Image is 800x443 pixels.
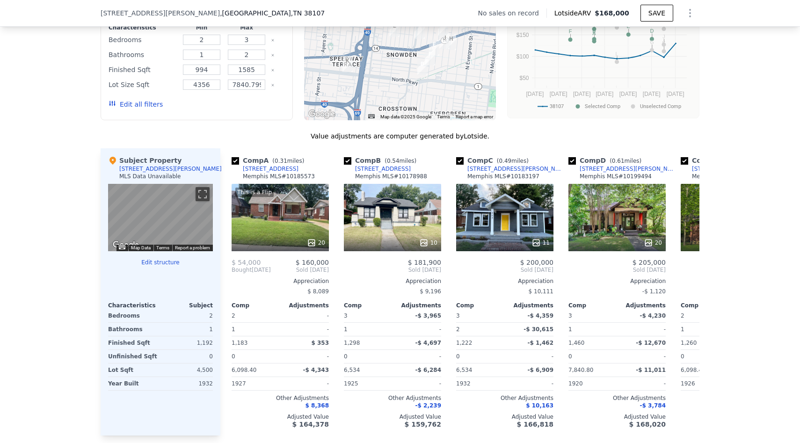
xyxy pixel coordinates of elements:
span: -$ 30,615 [524,326,553,333]
text: E [627,23,630,29]
text: $50 [519,75,529,81]
span: 0 [344,353,348,360]
div: Bathrooms [108,323,159,336]
span: $ 159,762 [405,421,441,428]
span: $ 10,111 [529,288,553,295]
span: -$ 2,239 [415,402,441,409]
div: Comp [232,302,280,309]
div: 1920 [568,377,615,390]
div: Characteristics [109,24,177,31]
a: [STREET_ADDRESS][PERSON_NAME] [568,165,677,173]
span: 0 [232,353,235,360]
span: 0.31 [275,158,287,164]
div: Subject Property [108,156,182,165]
span: $ 205,000 [633,259,666,266]
div: Bedrooms [109,33,177,46]
div: Appreciation [568,277,666,285]
span: , TN 38107 [291,9,325,17]
div: Adjusted Value [232,413,329,421]
span: , [GEOGRAPHIC_DATA] [220,8,325,18]
div: [STREET_ADDRESS][PERSON_NAME] [580,165,677,173]
div: Comp C [456,156,532,165]
div: Finished Sqft [108,336,159,349]
span: ( miles) [381,158,420,164]
div: - [507,350,553,363]
div: Other Adjustments [232,394,329,402]
span: 6,534 [456,367,472,373]
div: 1,192 [162,336,213,349]
div: [STREET_ADDRESS][PERSON_NAME] [119,165,222,173]
span: ( miles) [493,158,532,164]
div: Comp A [232,156,308,165]
div: [STREET_ADDRESS][PERSON_NAME] [692,165,789,173]
a: [STREET_ADDRESS] [232,165,298,173]
span: 0.49 [499,158,511,164]
span: Sold [DATE] [681,266,778,274]
div: - [507,377,553,390]
button: Edit all filters [109,100,163,109]
span: 6,534 [344,367,360,373]
div: - [282,350,329,363]
span: 0 [568,353,572,360]
a: [STREET_ADDRESS][PERSON_NAME] [456,165,565,173]
text: F [569,29,572,34]
div: Comp D [568,156,645,165]
div: Other Adjustments [456,394,553,402]
text: [DATE] [550,91,567,97]
a: [STREET_ADDRESS][PERSON_NAME] [681,165,789,173]
div: 634 Stonewall St [425,50,435,65]
div: 1932 [456,377,503,390]
span: 7,840.80 [568,367,593,373]
a: Terms (opens in new tab) [437,114,450,119]
text: [DATE] [619,91,637,97]
span: -$ 11,011 [636,367,666,373]
div: Adjusted Value [456,413,553,421]
span: -$ 4,343 [303,367,329,373]
div: Memphis MLS # 10185573 [243,173,315,180]
div: [STREET_ADDRESS] [243,165,298,173]
div: Max [226,24,267,31]
span: $ 164,378 [292,421,329,428]
div: 1469 Faxon Ave [417,59,428,75]
a: Report a problem [175,245,210,250]
button: SAVE [640,5,673,22]
div: Memphis MLS # 10199494 [580,173,652,180]
text: J [662,34,665,39]
div: Comp B [344,156,420,165]
div: Finished Sqft [109,63,177,76]
div: - [282,323,329,336]
span: -$ 1,462 [528,340,553,346]
div: - [394,323,441,336]
div: - [282,377,329,390]
button: Clear [271,38,275,42]
span: Bought [232,266,252,274]
a: Open this area in Google Maps (opens a new window) [110,239,141,251]
span: -$ 4,697 [415,340,441,346]
div: Adjustments [505,302,553,309]
div: 1927 [232,377,278,390]
div: - [394,350,441,363]
span: ( miles) [269,158,308,164]
div: - [394,377,441,390]
div: - [619,323,666,336]
span: 1,222 [456,340,472,346]
button: Map Data [131,245,151,251]
div: 730 N Avalon St [446,34,456,50]
text: B [592,28,596,34]
span: 3 [568,312,572,319]
span: $ 160,000 [296,259,329,266]
text: 38107 [550,103,564,109]
div: Map [108,184,213,251]
span: -$ 4,230 [640,312,666,319]
span: -$ 4,359 [528,312,553,319]
div: Lot Size Sqft [109,78,177,91]
div: Unfinished Sqft [108,350,159,363]
img: Google [306,108,337,120]
span: 0.54 [387,158,400,164]
text: G [650,39,654,45]
img: Google [110,239,141,251]
text: [DATE] [643,91,661,97]
text: [DATE] [526,91,544,97]
span: $ 10,163 [526,402,553,409]
span: $ 181,900 [408,259,441,266]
